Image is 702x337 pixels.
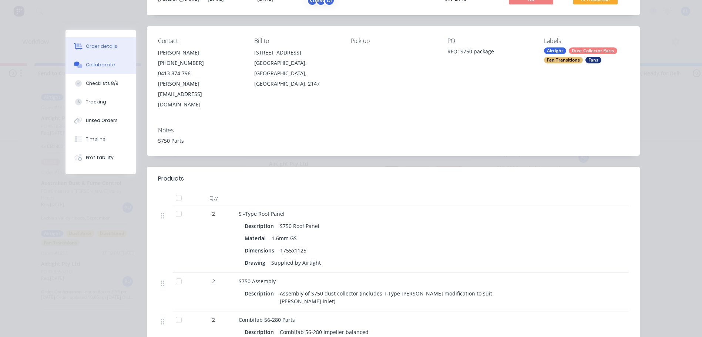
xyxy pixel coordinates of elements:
[277,221,322,231] div: S750 Roof Panel
[277,245,309,256] div: 1755x1125
[269,233,300,244] div: 1.6mm GS
[86,99,106,105] div: Tracking
[158,137,629,145] div: S750 Parts
[86,80,118,87] div: Checklists 8/9
[212,277,215,285] span: 2
[86,43,117,50] div: Order details
[158,58,243,68] div: [PHONE_NUMBER]
[239,316,295,323] span: Combifab 56-280 Parts
[86,154,114,161] div: Profitability
[66,148,136,167] button: Profitability
[158,47,243,110] div: [PERSON_NAME][PHONE_NUMBER]0413 874 796[PERSON_NAME][EMAIL_ADDRESS][DOMAIN_NAME]
[245,233,269,244] div: Material
[66,93,136,111] button: Tracking
[239,278,276,285] span: S750 Assembly
[585,57,601,63] div: Fans
[158,127,629,134] div: Notes
[66,56,136,74] button: Collaborate
[254,37,339,44] div: Bill to
[158,68,243,79] div: 0413 874 796
[544,57,583,63] div: Fan Transitions
[66,111,136,130] button: Linked Orders
[66,74,136,93] button: Checklists 8/9
[447,47,532,58] div: RFQ: S750 package
[254,47,339,58] div: [STREET_ADDRESS]
[245,245,277,256] div: Dimensions
[268,257,324,268] div: Supplied by Airtight
[212,316,215,324] span: 2
[254,58,339,89] div: [GEOGRAPHIC_DATA], [GEOGRAPHIC_DATA], [GEOGRAPHIC_DATA], 2147
[86,62,115,68] div: Collaborate
[158,79,243,110] div: [PERSON_NAME][EMAIL_ADDRESS][DOMAIN_NAME]
[544,37,629,44] div: Labels
[277,288,523,307] div: Assembly of S750 dust collector (includes T-Type [PERSON_NAME] modification to suit [PERSON_NAME]...
[239,210,285,217] span: S -Type Roof Panel
[158,174,184,183] div: Products
[245,221,277,231] div: Description
[158,37,243,44] div: Contact
[66,37,136,56] button: Order details
[254,47,339,89] div: [STREET_ADDRESS][GEOGRAPHIC_DATA], [GEOGRAPHIC_DATA], [GEOGRAPHIC_DATA], 2147
[351,37,436,44] div: Pick up
[86,117,118,124] div: Linked Orders
[191,191,236,205] div: Qty
[212,210,215,218] span: 2
[544,47,566,54] div: Airtight
[447,37,532,44] div: PO
[158,47,243,58] div: [PERSON_NAME]
[86,136,105,142] div: Timeline
[245,257,268,268] div: Drawing
[245,288,277,299] div: Description
[66,130,136,148] button: Timeline
[569,47,617,54] div: Dust Collector Parts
